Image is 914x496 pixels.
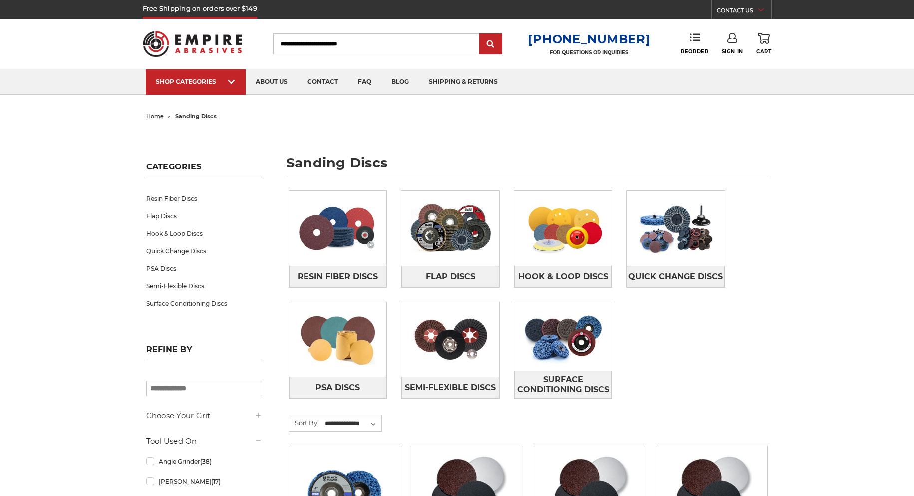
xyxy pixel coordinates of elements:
a: Cart [756,33,771,55]
span: Reorder [681,48,708,55]
a: home [146,113,164,120]
a: Flap Discs [146,207,262,225]
a: contact [298,69,348,95]
input: Submit [481,34,501,54]
span: Surface Conditioning Discs [515,371,611,398]
a: about us [246,69,298,95]
a: [PERSON_NAME](17) [146,473,262,490]
img: Semi-Flexible Discs [401,305,499,374]
p: FOR QUESTIONS OR INQUIRIES [528,49,650,56]
a: faq [348,69,381,95]
select: Sort By: [323,416,381,431]
a: shipping & returns [419,69,508,95]
a: Hook & Loop Discs [146,225,262,242]
h5: Categories [146,162,262,177]
span: Semi-Flexible Discs [405,379,496,396]
a: Surface Conditioning Discs [146,295,262,312]
a: Reorder [681,33,708,54]
a: CONTACT US [717,5,771,19]
a: PSA Discs [146,260,262,277]
img: PSA Discs [289,305,387,374]
a: Surface Conditioning Discs [514,371,612,398]
a: Resin Fiber Discs [289,266,387,287]
span: Quick Change Discs [628,268,723,285]
img: Flap Discs [401,194,499,263]
img: Hook & Loop Discs [514,194,612,263]
span: sanding discs [175,113,217,120]
a: Quick Change Discs [627,266,725,287]
a: blog [381,69,419,95]
span: Flap Discs [426,268,475,285]
span: Cart [756,48,771,55]
a: PSA Discs [289,377,387,398]
h1: sanding discs [286,156,768,177]
img: Resin Fiber Discs [289,194,387,263]
a: Flap Discs [401,266,499,287]
img: Quick Change Discs [627,194,725,263]
span: Resin Fiber Discs [298,268,378,285]
a: [PHONE_NUMBER] [528,32,650,46]
a: Quick Change Discs [146,242,262,260]
h5: Tool Used On [146,435,262,447]
span: PSA Discs [315,379,360,396]
a: Semi-Flexible Discs [401,377,499,398]
label: Sort By: [289,415,319,430]
a: Semi-Flexible Discs [146,277,262,295]
a: Hook & Loop Discs [514,266,612,287]
a: Resin Fiber Discs [146,190,262,207]
h5: Choose Your Grit [146,410,262,422]
span: (38) [200,458,212,465]
span: (17) [211,478,221,485]
img: Empire Abrasives [143,24,243,63]
img: Surface Conditioning Discs [514,302,612,371]
span: Hook & Loop Discs [518,268,608,285]
span: Sign In [722,48,743,55]
h5: Refine by [146,345,262,360]
a: Angle Grinder(38) [146,453,262,470]
div: SHOP CATEGORIES [156,78,236,85]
